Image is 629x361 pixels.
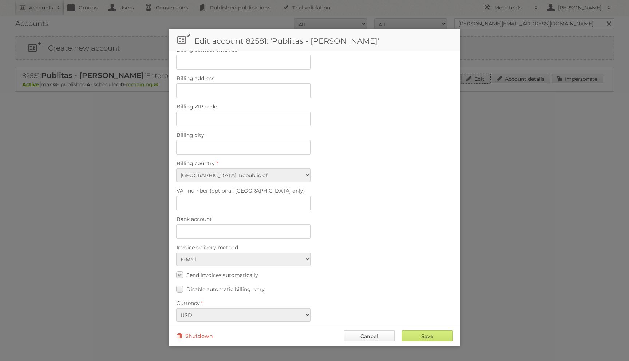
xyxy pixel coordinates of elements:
[177,244,238,251] span: Invoice delivery method
[177,132,204,138] span: Billing city
[177,103,217,110] span: Billing ZIP code
[177,160,215,167] span: Billing country
[402,330,453,341] input: Save
[177,187,305,194] span: VAT number (optional, [GEOGRAPHIC_DATA] only)
[186,272,258,278] span: Send invoices automatically
[169,29,460,51] h1: Edit account 82581: 'Publitas - [PERSON_NAME]'
[177,216,212,222] span: Bank account
[177,300,200,306] span: Currency
[177,75,214,82] span: Billing address
[186,286,265,293] span: Disable automatic billing retry
[176,330,213,341] a: Shutdown
[344,330,395,341] a: Cancel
